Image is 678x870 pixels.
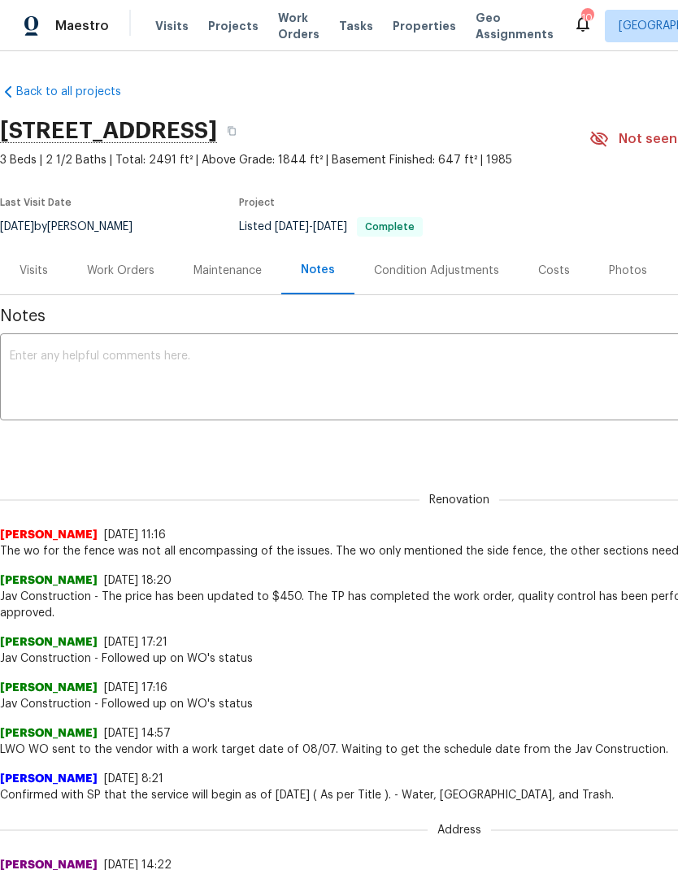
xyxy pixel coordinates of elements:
span: [DATE] 11:16 [104,529,166,541]
span: Listed [239,221,423,233]
div: Costs [538,263,570,279]
span: Work Orders [278,10,319,42]
span: Geo Assignments [476,10,554,42]
span: [DATE] [313,221,347,233]
div: Photos [609,263,647,279]
span: Maestro [55,18,109,34]
div: Visits [20,263,48,279]
span: [DATE] 17:16 [104,682,167,694]
span: [DATE] 18:20 [104,575,172,586]
div: 10 [581,10,593,26]
span: Properties [393,18,456,34]
button: Copy Address [217,116,246,146]
span: Projects [208,18,259,34]
div: Notes [301,262,335,278]
span: Visits [155,18,189,34]
span: Renovation [419,492,499,508]
span: Project [239,198,275,207]
span: [DATE] [275,221,309,233]
span: - [275,221,347,233]
span: Tasks [339,20,373,32]
span: [DATE] 17:21 [104,637,167,648]
div: Maintenance [193,263,262,279]
span: Address [428,822,491,838]
span: [DATE] 14:57 [104,728,171,739]
span: Complete [359,222,421,232]
div: Condition Adjustments [374,263,499,279]
div: Work Orders [87,263,154,279]
span: [DATE] 8:21 [104,773,163,785]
